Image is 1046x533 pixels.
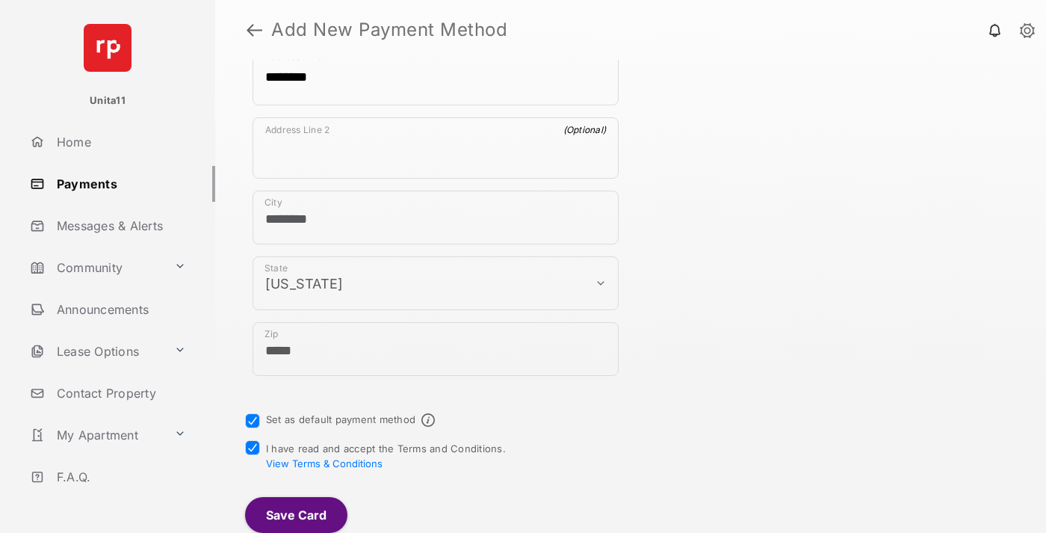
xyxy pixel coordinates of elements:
[271,21,507,39] strong: Add New Payment Method
[253,117,619,179] div: payment_method_screening[postal_addresses][addressLine2]
[24,417,168,453] a: My Apartment
[266,413,415,425] label: Set as default payment method
[245,497,347,533] button: Save Card
[421,413,435,427] span: Default payment method info
[24,292,215,327] a: Announcements
[266,457,383,469] button: I have read and accept the Terms and Conditions.
[253,256,619,310] div: payment_method_screening[postal_addresses][administrativeArea]
[266,443,506,469] span: I have read and accept the Terms and Conditions.
[253,322,619,376] div: payment_method_screening[postal_addresses][postalCode]
[24,333,168,369] a: Lease Options
[84,24,131,72] img: svg+xml;base64,PHN2ZyB4bWxucz0iaHR0cDovL3d3dy53My5vcmcvMjAwMC9zdmciIHdpZHRoPSI2NCIgaGVpZ2h0PSI2NC...
[24,124,215,160] a: Home
[24,250,168,286] a: Community
[253,191,619,244] div: payment_method_screening[postal_addresses][locality]
[90,93,126,108] p: Unita11
[24,208,215,244] a: Messages & Alerts
[24,375,215,411] a: Contact Property
[24,459,215,495] a: F.A.Q.
[253,44,619,105] div: payment_method_screening[postal_addresses][addressLine1]
[24,166,215,202] a: Payments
